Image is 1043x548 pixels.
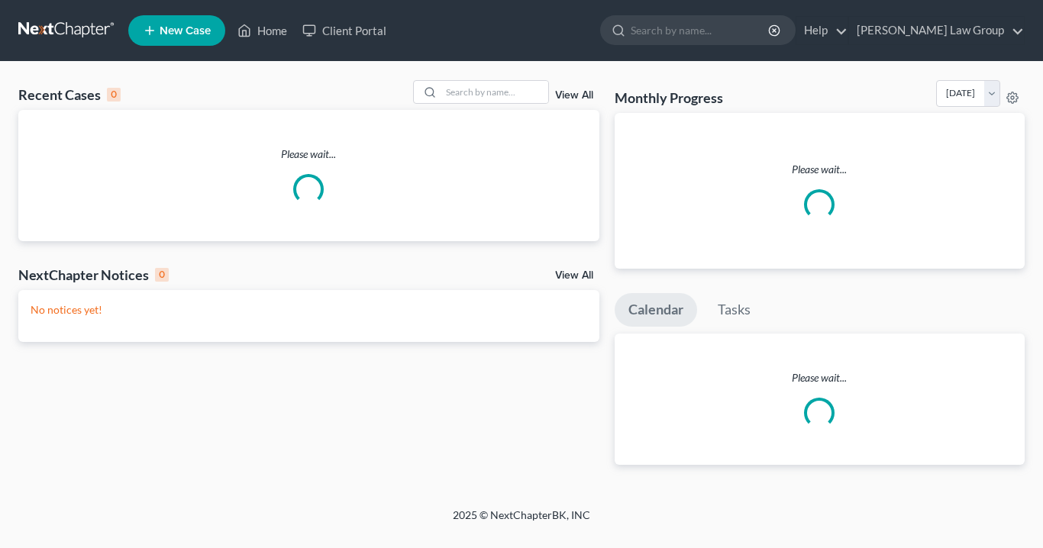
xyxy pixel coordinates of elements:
[86,508,957,535] div: 2025 © NextChapterBK, INC
[31,302,587,318] p: No notices yet!
[160,25,211,37] span: New Case
[155,268,169,282] div: 0
[107,88,121,102] div: 0
[230,17,295,44] a: Home
[627,162,1013,177] p: Please wait...
[615,89,723,107] h3: Monthly Progress
[615,370,1025,385] p: Please wait...
[441,81,548,103] input: Search by name...
[18,266,169,284] div: NextChapter Notices
[18,85,121,104] div: Recent Cases
[796,17,848,44] a: Help
[615,293,697,327] a: Calendar
[849,17,1024,44] a: [PERSON_NAME] Law Group
[555,90,593,101] a: View All
[555,270,593,281] a: View All
[295,17,394,44] a: Client Portal
[631,16,770,44] input: Search by name...
[18,147,599,162] p: Please wait...
[704,293,764,327] a: Tasks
